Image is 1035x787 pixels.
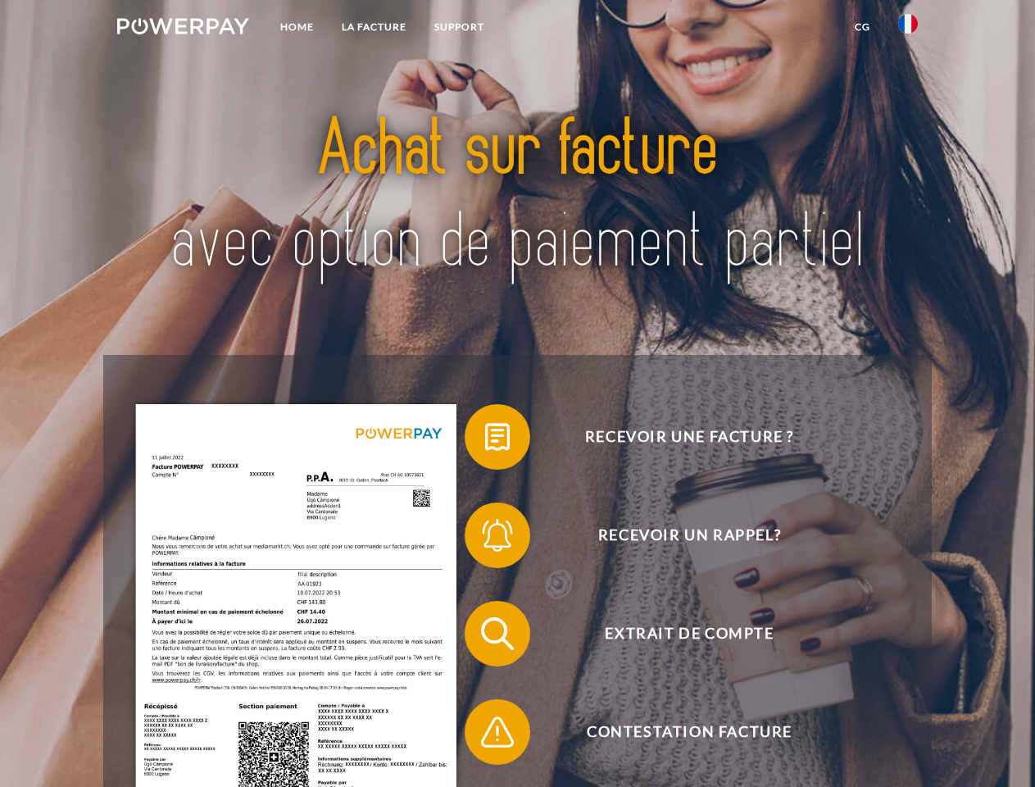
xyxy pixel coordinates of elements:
[488,503,890,568] span: Recevoir un rappel?
[465,601,891,666] button: Extrait de compte
[465,699,891,765] button: Contestation Facture
[477,416,518,457] img: qb_bill.svg
[488,699,890,765] span: Contestation Facture
[477,515,518,556] img: qb_bell.svg
[898,14,918,34] img: fr
[420,12,498,42] a: Support
[117,18,249,34] img: logo-powerpay-white.svg
[465,404,891,470] button: Recevoir une facture ?
[841,12,884,42] a: CG
[488,404,890,470] span: Recevoir une facture ?
[488,601,890,666] span: Extrait de compte
[328,12,420,42] a: LA FACTURE
[477,613,518,654] img: qb_search.svg
[477,712,518,753] img: qb_warning.svg
[157,79,878,314] img: title-powerpay_fr.svg
[465,503,891,568] button: Recevoir un rappel?
[266,12,328,42] a: Home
